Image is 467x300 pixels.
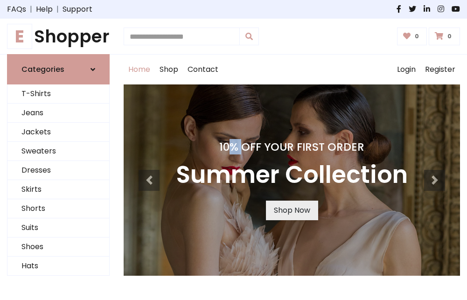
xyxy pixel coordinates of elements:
a: Shop Now [266,201,318,220]
a: Skirts [7,180,109,199]
a: Shoes [7,237,109,257]
h3: Summer Collection [176,161,408,189]
a: Hats [7,257,109,276]
span: | [26,4,36,15]
span: 0 [445,32,454,41]
a: Sweaters [7,142,109,161]
a: Contact [183,55,223,84]
a: Help [36,4,53,15]
a: 0 [397,28,427,45]
a: Dresses [7,161,109,180]
a: Shop [155,55,183,84]
h6: Categories [21,65,64,74]
a: EShopper [7,26,110,47]
a: Login [392,55,420,84]
a: Categories [7,54,110,84]
a: Suits [7,218,109,237]
a: Jackets [7,123,109,142]
a: Support [63,4,92,15]
a: Register [420,55,460,84]
h4: 10% Off Your First Order [176,140,408,153]
span: | [53,4,63,15]
a: Shorts [7,199,109,218]
a: Jeans [7,104,109,123]
a: FAQs [7,4,26,15]
span: E [7,24,32,49]
a: Home [124,55,155,84]
a: T-Shirts [7,84,109,104]
h1: Shopper [7,26,110,47]
span: 0 [412,32,421,41]
a: 0 [429,28,460,45]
